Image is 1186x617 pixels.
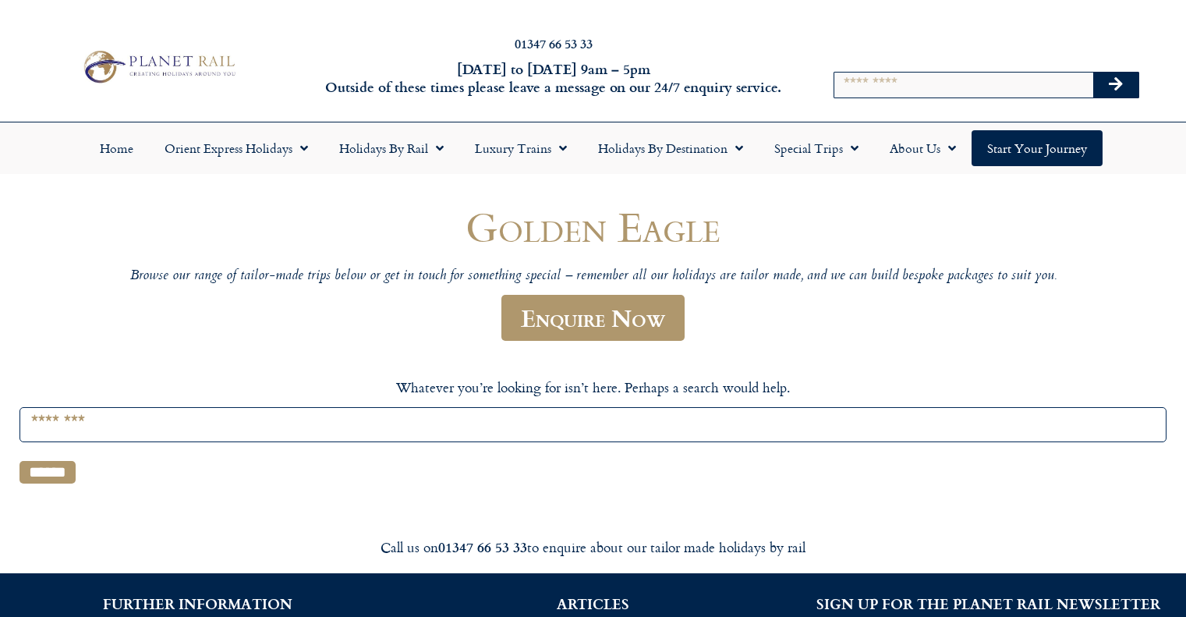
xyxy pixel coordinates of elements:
h1: Golden Eagle [126,204,1061,250]
a: Start your Journey [972,130,1103,166]
button: Search [1093,73,1138,98]
a: Special Trips [759,130,874,166]
a: About Us [874,130,972,166]
nav: Menu [8,130,1178,166]
a: Orient Express Holidays [149,130,324,166]
h6: [DATE] to [DATE] 9am – 5pm Outside of these times please leave a message on our 24/7 enquiry serv... [320,60,787,97]
h2: ARTICLES [419,597,767,611]
div: Call us on to enquire about our tailor made holidays by rail [157,538,1030,556]
a: Home [84,130,149,166]
h2: FURTHER INFORMATION [23,597,372,611]
a: Holidays by Destination [582,130,759,166]
a: Luxury Trains [459,130,582,166]
p: Whatever you’re looking for isn’t here. Perhaps a search would help. [19,378,1167,398]
a: Holidays by Rail [324,130,459,166]
img: Planet Rail Train Holidays Logo [77,47,239,87]
p: Browse our range of tailor-made trips below or get in touch for something special – remember all ... [126,268,1061,285]
a: 01347 66 53 33 [515,34,593,52]
strong: 01347 66 53 33 [438,537,527,557]
h2: SIGN UP FOR THE PLANET RAIL NEWSLETTER [814,597,1163,611]
a: Enquire Now [501,295,685,341]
